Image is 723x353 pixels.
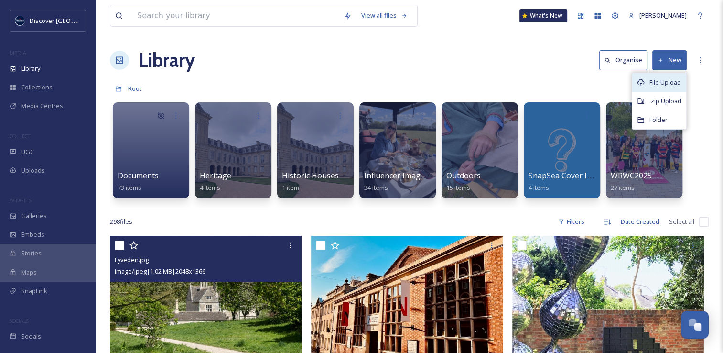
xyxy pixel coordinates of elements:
[611,171,652,192] a: WRWC202527 items
[118,183,141,192] span: 73 items
[529,183,549,192] span: 4 items
[10,317,29,324] span: SOCIALS
[200,171,231,192] a: Heritage4 items
[10,132,30,140] span: COLLECT
[669,217,694,226] span: Select all
[21,249,42,258] span: Stories
[21,287,47,296] span: SnapLink
[529,171,604,192] a: SnapSea Cover Icons4 items
[30,16,117,25] span: Discover [GEOGRAPHIC_DATA]
[128,83,142,94] a: Root
[356,6,412,25] a: View all files
[21,64,40,73] span: Library
[649,115,668,124] span: Folder
[282,171,339,192] a: Historic Houses1 item
[200,183,220,192] span: 4 items
[599,50,652,70] a: Organise
[21,230,44,239] span: Embeds
[21,101,63,110] span: Media Centres
[139,46,195,75] a: Library
[10,49,26,56] span: MEDIA
[118,171,159,192] a: Documents73 items
[15,16,25,25] img: Untitled%20design%20%282%29.png
[611,170,652,181] span: WRWC2025
[110,217,132,226] span: 298 file s
[21,166,45,175] span: Uploads
[118,170,159,181] span: Documents
[132,5,339,26] input: Search your library
[649,78,681,87] span: File Upload
[611,183,635,192] span: 27 items
[519,9,567,22] a: What's New
[553,212,589,231] div: Filters
[21,332,41,341] span: Socials
[364,170,470,181] span: Influencer Images and Videos
[652,50,687,70] button: New
[21,268,37,277] span: Maps
[21,211,47,221] span: Galleries
[529,170,604,181] span: SnapSea Cover Icons
[599,50,647,70] button: Organise
[616,212,664,231] div: Date Created
[681,311,709,339] button: Open Chat
[115,267,205,276] span: image/jpeg | 1.02 MB | 2048 x 1366
[639,11,687,20] span: [PERSON_NAME]
[624,6,691,25] a: [PERSON_NAME]
[10,197,32,204] span: WIDGETS
[128,84,142,93] span: Root
[21,83,53,92] span: Collections
[446,170,481,181] span: Outdoors
[200,170,231,181] span: Heritage
[364,183,388,192] span: 34 items
[649,97,681,106] span: .zip Upload
[21,147,34,156] span: UGC
[364,171,470,192] a: Influencer Images and Videos34 items
[446,183,470,192] span: 15 items
[446,171,481,192] a: Outdoors15 items
[282,183,299,192] span: 1 item
[282,170,339,181] span: Historic Houses
[115,255,149,264] span: Lyveden.jpg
